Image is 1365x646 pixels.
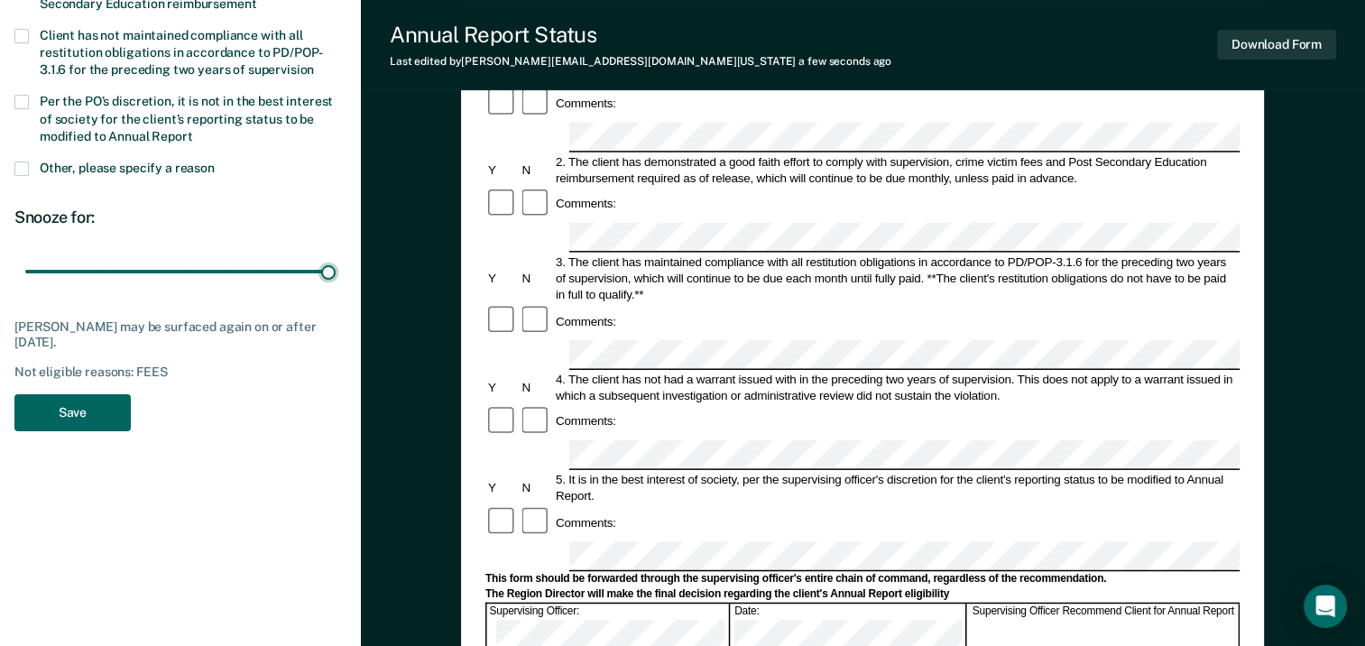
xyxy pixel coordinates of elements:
div: [PERSON_NAME] may be surfaced again on or after [DATE]. [14,319,346,350]
div: 5. It is in the best interest of society, per the supervising officer's discretion for the client... [553,472,1240,504]
span: a few seconds ago [798,55,891,68]
div: N [520,161,553,178]
span: Client has not maintained compliance with all restitution obligations in accordance to PD/POP-3.1... [40,28,323,77]
div: 2. The client has demonstrated a good faith effort to comply with supervision, crime victim fees ... [553,153,1240,186]
div: N [520,379,553,395]
div: Snooze for: [14,208,346,227]
span: Per the PO’s discretion, it is not in the best interest of society for the client’s reporting sta... [40,94,333,143]
div: N [520,480,553,496]
button: Save [14,394,131,431]
div: Comments: [553,96,619,112]
div: The Region Director will make the final decision regarding the client's Annual Report eligibility [485,587,1240,602]
div: Comments: [553,196,619,212]
div: Comments: [553,313,619,329]
div: 4. The client has not had a warrant issued with in the preceding two years of supervision. This d... [553,371,1240,403]
div: Open Intercom Messenger [1304,585,1347,628]
div: Comments: [553,413,619,429]
button: Download Form [1217,30,1336,60]
div: Annual Report Status [390,22,891,48]
div: N [520,270,553,286]
div: Last edited by [PERSON_NAME][EMAIL_ADDRESS][DOMAIN_NAME][US_STATE] [390,55,891,68]
div: Y [485,270,519,286]
div: Comments: [553,514,619,531]
div: 3. The client has maintained compliance with all restitution obligations in accordance to PD/POP-... [553,254,1240,302]
div: Y [485,480,519,496]
div: Y [485,161,519,178]
span: Other, please specify a reason [40,161,215,175]
div: Y [485,379,519,395]
div: This form should be forwarded through the supervising officer's entire chain of command, regardle... [485,572,1240,586]
div: Not eligible reasons: FEES [14,365,346,380]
